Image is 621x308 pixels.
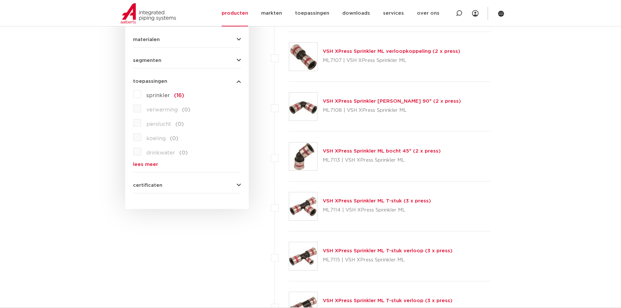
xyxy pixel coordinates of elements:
[133,37,160,42] span: materialen
[133,79,241,84] button: toepassingen
[133,79,167,84] span: toepassingen
[323,248,452,253] a: VSH XPress Sprinkler ML T-stuk verloop (3 x press)
[323,105,461,116] p: ML7108 | VSH XPress Sprinkler ML
[323,149,441,154] a: VSH XPress Sprinkler ML bocht 45° (2 x press)
[323,255,452,265] p: ML7115 | VSH XPress Sprinkler ML
[323,298,452,303] a: VSH XPress Sprinkler ML T-stuk verloop (3 x press)
[146,150,175,155] span: drinkwater
[289,242,317,270] img: Thumbnail for VSH XPress Sprinkler ML T-stuk verloop (3 x press)
[133,37,241,42] button: materialen
[146,122,171,127] span: perslucht
[323,99,461,104] a: VSH XPress Sprinkler [PERSON_NAME] 90° (2 x press)
[174,93,184,98] span: (16)
[289,93,317,121] img: Thumbnail for VSH XPress Sprinkler ML knie 90° (2 x press)
[323,198,431,203] a: VSH XPress Sprinkler ML T-stuk (3 x press)
[323,55,460,66] p: ML7107 | VSH XPress Sprinkler ML
[133,58,161,63] span: segmenten
[179,150,188,155] span: (0)
[146,107,178,112] span: verwarming
[289,142,317,170] img: Thumbnail for VSH XPress Sprinkler ML bocht 45° (2 x press)
[323,49,460,54] a: VSH XPress Sprinkler ML verloopkoppeling (2 x press)
[175,122,184,127] span: (0)
[146,93,170,98] span: sprinkler
[182,107,190,112] span: (0)
[289,192,317,220] img: Thumbnail for VSH XPress Sprinkler ML T-stuk (3 x press)
[323,155,441,166] p: ML7113 | VSH XPress Sprinkler ML
[133,162,241,167] a: lees meer
[170,136,178,141] span: (0)
[133,58,241,63] button: segmenten
[146,136,166,141] span: koeling
[133,183,162,188] span: certificaten
[289,43,317,71] img: Thumbnail for VSH XPress Sprinkler ML verloopkoppeling (2 x press)
[133,183,241,188] button: certificaten
[323,205,431,215] p: ML7114 | VSH XPress Sprinkler ML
